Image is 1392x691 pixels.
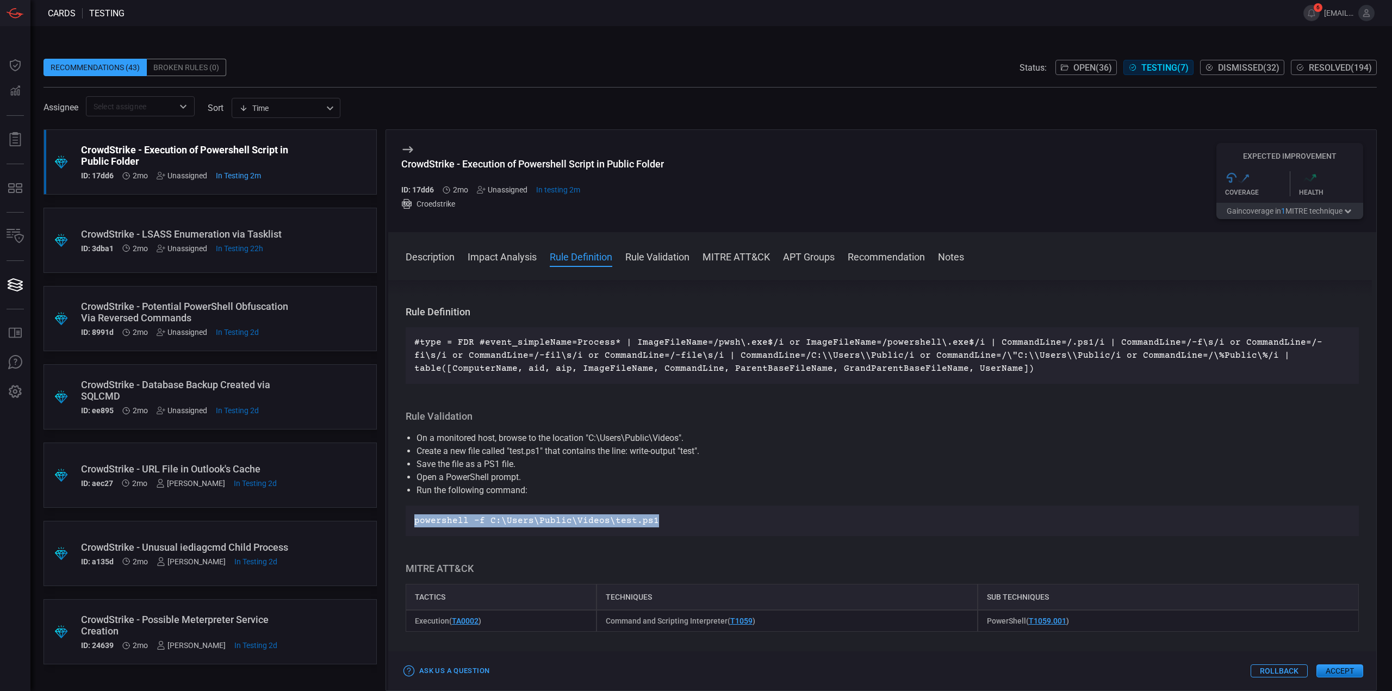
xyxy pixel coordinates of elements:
[625,250,689,263] button: Rule Validation
[133,328,148,337] span: Jun 28, 2025 11:17 PM
[730,617,753,625] a: T1059
[2,78,28,104] button: Detections
[401,158,664,170] div: CrowdStrike - Execution of Powershell Script in Public Folder
[417,484,1348,497] li: Run the following command:
[401,663,492,680] button: Ask Us a Question
[81,144,298,167] div: CrowdStrike - Execution of Powershell Script in Public Folder
[81,379,298,402] div: CrowdStrike - Database Backup Created via SQLCMD
[606,617,755,625] span: Command and Scripting Interpreter ( )
[401,185,434,194] h5: ID: 17dd6
[81,244,114,253] h5: ID: 3dba1
[157,328,207,337] div: Unassigned
[536,185,580,194] span: Aug 14, 2025 10:26 AM
[1251,664,1308,677] button: Rollback
[414,336,1350,375] p: #type = FDR #event_simpleName=Process* | ImageFileName=/pwsh\.exe$/i or ImageFileName=/powershell...
[550,250,612,263] button: Rule Definition
[81,171,114,180] h5: ID: 17dd6
[234,557,277,566] span: Aug 12, 2025 9:44 AM
[81,541,298,553] div: CrowdStrike - Unusual iediagcmd Child Process
[2,320,28,346] button: Rule Catalog
[2,272,28,298] button: Cards
[1303,5,1320,21] button: 6
[157,244,207,253] div: Unassigned
[133,557,148,566] span: Jun 15, 2025 1:38 AM
[453,185,468,194] span: Jun 28, 2025 11:17 PM
[43,102,78,113] span: Assignee
[81,557,114,566] h5: ID: a135d
[415,617,481,625] span: Execution ( )
[89,99,173,113] input: Select assignee
[157,557,226,566] div: [PERSON_NAME]
[81,463,298,475] div: CrowdStrike - URL File in Outlook's Cache
[1309,63,1372,73] span: Resolved ( 194 )
[239,103,323,114] div: Time
[406,584,596,610] div: Tactics
[2,379,28,405] button: Preferences
[406,250,455,263] button: Description
[81,406,114,415] h5: ID: ee895
[157,406,207,415] div: Unassigned
[2,223,28,250] button: Inventory
[417,458,1348,471] li: Save the file as a PS1 file.
[1216,152,1363,160] h5: Expected Improvement
[783,250,835,263] button: APT Groups
[596,584,978,610] div: Techniques
[133,641,148,650] span: Jun 01, 2025 2:06 AM
[81,479,113,488] h5: ID: aec27
[156,479,225,488] div: [PERSON_NAME]
[406,410,1359,423] h3: Rule Validation
[452,617,478,625] a: TA0002
[1324,9,1354,17] span: [EMAIL_ADDRESS][DOMAIN_NAME]
[1200,60,1284,75] button: Dismissed(32)
[2,175,28,201] button: MITRE - Detection Posture
[401,198,664,209] div: Croedstrike
[414,514,1350,527] p: powershell -f C:\Users\Public\Videos\test.ps1
[234,641,277,650] span: Aug 12, 2025 9:13 AM
[987,617,1069,625] span: PowerShell ( )
[157,171,207,180] div: Unassigned
[2,127,28,153] button: Reports
[133,244,148,253] span: Jun 28, 2025 11:17 PM
[176,99,191,114] button: Open
[1299,189,1364,196] div: Health
[1073,63,1112,73] span: Open ( 36 )
[48,8,76,18] span: Cards
[938,250,964,263] button: Notes
[1020,63,1047,73] span: Status:
[81,328,114,337] h5: ID: 8991d
[234,479,277,488] span: Aug 12, 2025 10:20 AM
[848,250,925,263] button: Recommendation
[1055,60,1117,75] button: Open(36)
[132,479,147,488] span: Jun 15, 2025 1:38 AM
[417,471,1348,484] li: Open a PowerShell prompt.
[216,328,259,337] span: Aug 12, 2025 12:51 PM
[2,350,28,376] button: Ask Us A Question
[468,250,537,263] button: Impact Analysis
[1316,664,1363,677] button: Accept
[417,432,1348,445] li: On a monitored host, browse to the location "C:\Users\Public\Videos".
[81,301,298,323] div: CrowdStrike - Potential PowerShell Obfuscation Via Reversed Commands
[81,614,298,637] div: CrowdStrike - Possible Meterpreter Service Creation
[417,445,1348,458] li: Create a new file called "test.ps1" that contains the line: write-output "test".
[406,306,1359,319] h3: Rule Definition
[477,185,527,194] div: Unassigned
[89,8,125,18] span: testing
[1029,617,1066,625] a: T1059.001
[406,562,1359,575] h3: MITRE ATT&CK
[1291,60,1377,75] button: Resolved(194)
[1225,189,1290,196] div: Coverage
[157,641,226,650] div: [PERSON_NAME]
[1218,63,1279,73] span: Dismissed ( 32 )
[208,103,223,113] label: sort
[1216,203,1363,219] button: Gaincoverage in1MITRE technique
[216,244,263,253] span: Aug 13, 2025 12:39 PM
[1123,60,1194,75] button: Testing(7)
[978,584,1359,610] div: Sub Techniques
[81,641,114,650] h5: ID: 24639
[1314,3,1322,12] span: 6
[133,406,148,415] span: Jun 15, 2025 1:38 AM
[147,59,226,76] div: Broken Rules (0)
[133,171,148,180] span: Jun 28, 2025 11:17 PM
[216,406,259,415] span: Aug 12, 2025 11:25 AM
[703,250,770,263] button: MITRE ATT&CK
